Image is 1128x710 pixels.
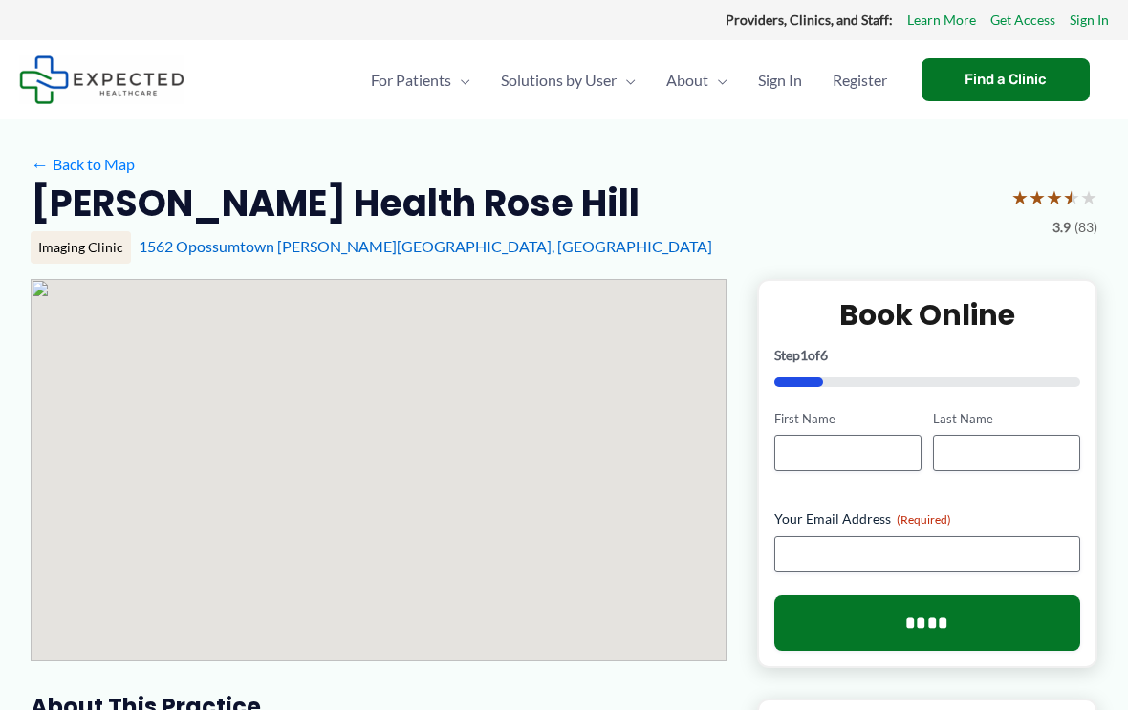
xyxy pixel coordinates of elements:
[726,11,893,28] strong: Providers, Clinics, and Staff:
[651,47,743,114] a: AboutMenu Toggle
[774,509,1080,528] label: Your Email Address
[897,512,951,527] span: (Required)
[800,347,808,363] span: 1
[833,47,887,114] span: Register
[1080,180,1097,215] span: ★
[666,47,708,114] span: About
[817,47,902,114] a: Register
[758,47,802,114] span: Sign In
[1070,8,1109,32] a: Sign In
[617,47,636,114] span: Menu Toggle
[371,47,451,114] span: For Patients
[501,47,617,114] span: Solutions by User
[990,8,1055,32] a: Get Access
[31,155,49,173] span: ←
[451,47,470,114] span: Menu Toggle
[31,150,135,179] a: ←Back to Map
[31,180,640,226] h2: [PERSON_NAME] Health Rose Hill
[743,47,817,114] a: Sign In
[774,410,922,428] label: First Name
[1063,180,1080,215] span: ★
[1029,180,1046,215] span: ★
[1074,215,1097,240] span: (83)
[907,8,976,32] a: Learn More
[933,410,1080,428] label: Last Name
[356,47,902,114] nav: Primary Site Navigation
[1052,215,1071,240] span: 3.9
[922,58,1090,101] a: Find a Clinic
[774,349,1080,362] p: Step of
[139,237,712,255] a: 1562 Opossumtown [PERSON_NAME][GEOGRAPHIC_DATA], [GEOGRAPHIC_DATA]
[1046,180,1063,215] span: ★
[19,55,184,104] img: Expected Healthcare Logo - side, dark font, small
[820,347,828,363] span: 6
[1011,180,1029,215] span: ★
[356,47,486,114] a: For PatientsMenu Toggle
[774,296,1080,333] h2: Book Online
[31,231,131,264] div: Imaging Clinic
[486,47,651,114] a: Solutions by UserMenu Toggle
[708,47,727,114] span: Menu Toggle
